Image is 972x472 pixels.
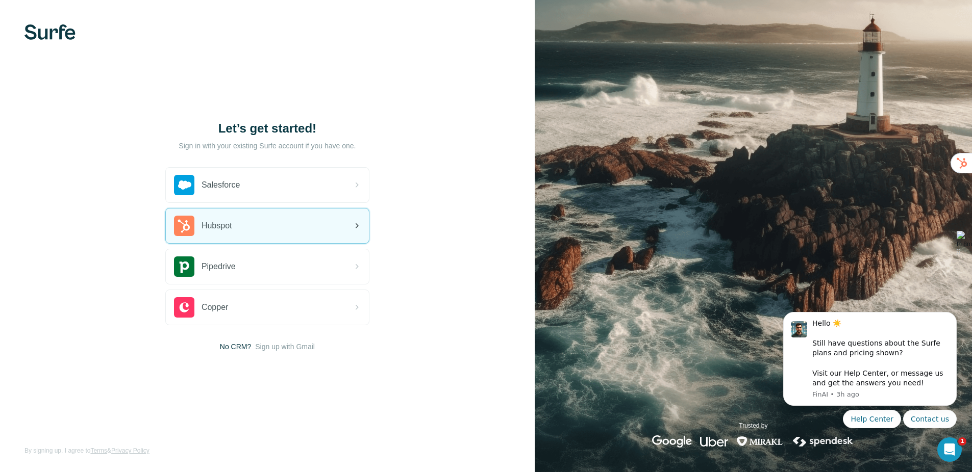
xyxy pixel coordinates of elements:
[174,256,194,277] img: pipedrive's logo
[174,175,194,195] img: salesforce's logo
[111,447,149,454] a: Privacy Policy
[202,260,236,273] span: Pipedrive
[768,281,972,444] iframe: Intercom notifications message
[24,24,76,40] img: Surfe's logo
[202,301,228,313] span: Copper
[220,342,251,352] span: No CRM?
[165,120,369,137] h1: Let’s get started!
[24,446,149,455] span: By signing up, I agree to &
[700,435,728,448] img: uber's logo
[202,220,232,232] span: Hubspot
[202,179,240,191] span: Salesforce
[255,342,315,352] button: Sign up with Gmail
[174,297,194,318] img: copper's logo
[958,437,966,445] span: 1
[174,216,194,236] img: hubspot's logo
[652,435,692,448] img: google's logo
[90,447,107,454] a: Terms
[937,437,962,462] iframe: Intercom live chat
[736,435,783,448] img: mirakl's logo
[957,239,972,249] div: In 8m
[179,141,356,151] p: Sign in with your existing Surfe account if you have one.
[739,421,767,430] p: Trusted by
[957,231,965,239] img: logo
